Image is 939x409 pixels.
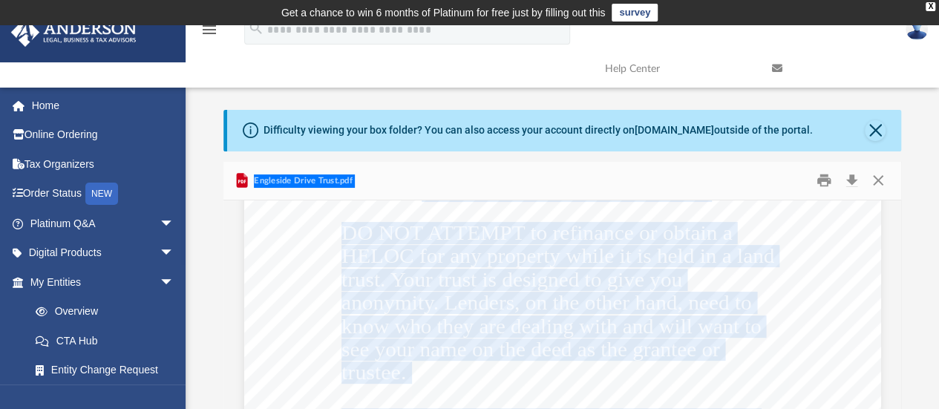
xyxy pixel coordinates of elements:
[926,2,935,11] div: close
[10,238,197,268] a: Digital Productsarrow_drop_down
[21,297,197,327] a: Overview
[341,246,774,266] span: HELOC for any property while it is held in a land
[341,317,762,337] span: know who they are dealing with and will want to
[10,149,197,179] a: Tax Organizers
[635,124,714,136] a: [DOMAIN_NAME]
[865,120,886,141] button: Close
[10,120,197,150] a: Online Ordering
[10,267,197,297] a: My Entitiesarrow_drop_down
[7,18,141,47] img: Anderson Advisors Platinum Portal
[200,21,218,39] i: menu
[248,20,264,36] i: search
[422,176,705,201] span: REFINANCING NOTICE
[281,4,606,22] div: Get a chance to win 6 months of Platinum for free just by filling out this
[838,169,865,192] button: Download
[10,209,197,238] a: Platinum Q&Aarrow_drop_down
[160,209,189,239] span: arrow_drop_down
[906,19,928,40] img: User Pic
[809,169,839,192] button: Print
[341,363,406,383] span: trustee.
[21,356,197,385] a: Entity Change Request
[21,326,197,356] a: CTA Hub
[341,293,752,313] span: anonymity. Lenders, on the other hand, need to
[341,270,682,290] span: trust. Your trust is designed to give you
[594,39,761,98] a: Help Center
[10,179,197,209] a: Order StatusNEW
[341,223,732,243] span: DO NOT ATTEMPT to refinance or obtain a
[612,4,658,22] a: survey
[160,267,189,298] span: arrow_drop_down
[10,91,197,120] a: Home
[264,122,813,138] div: Difficulty viewing your box folder? You can also access your account directly on outside of the p...
[341,340,719,360] span: see your name on the deed as the grantee or
[85,183,118,205] div: NEW
[160,238,189,269] span: arrow_drop_down
[200,28,218,39] a: menu
[251,174,353,188] span: Engleside Drive Trust.pdf
[865,169,891,192] button: Close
